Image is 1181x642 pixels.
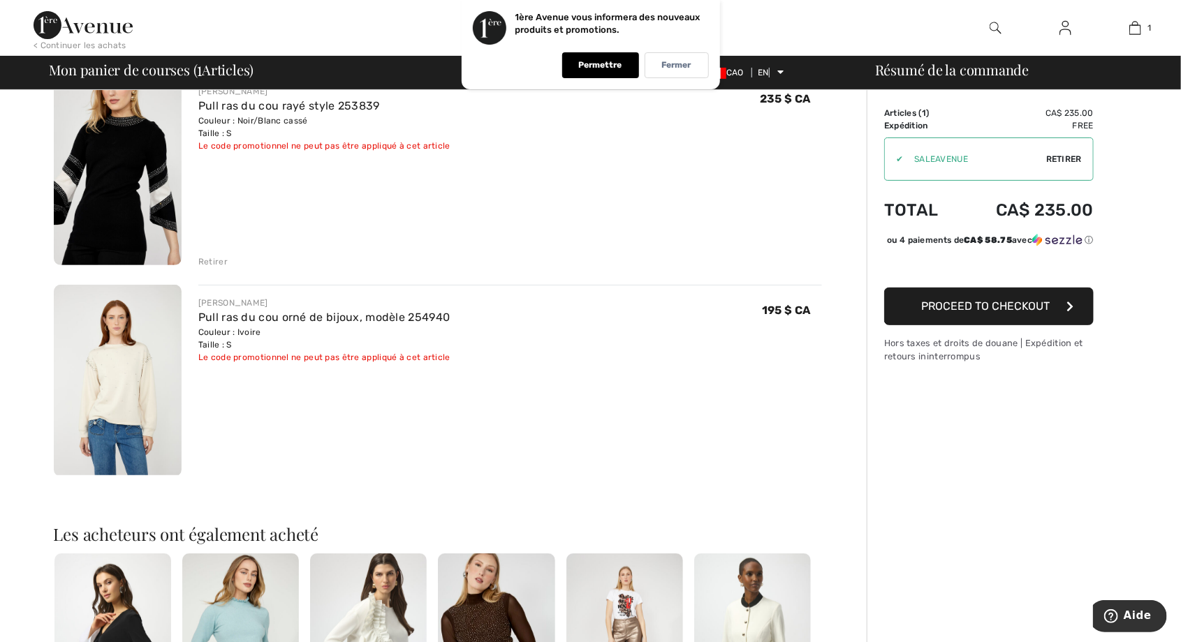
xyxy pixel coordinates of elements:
[54,73,182,265] img: Pull ras du cou rayé style 253839
[964,235,1012,245] span: CA$ 58.75
[1093,600,1167,635] iframe: Ouvre un gadget logiciel dans lequel vous pouvez trouver plus d'informations
[198,99,380,112] a: Pull ras du cou rayé style 253839
[198,257,228,267] font: Retirer
[50,60,198,79] font: Mon panier de courses (
[1059,20,1071,36] img: Mes informations
[1129,20,1141,36] img: Mon sac
[54,285,182,477] img: Pull ras du cou orné de bijoux, modèle 254940
[726,68,744,77] font: CAO
[760,92,810,105] font: 235 $ CA
[884,251,1094,283] iframe: PayPal-paypal
[34,11,133,39] img: 1ère Avenue
[758,68,769,77] font: EN
[198,327,261,337] font: Couleur : Ivoire
[959,186,1094,234] td: CA$ 235.00
[198,298,268,308] font: [PERSON_NAME]
[1101,20,1169,36] a: 1
[1148,22,1152,34] span: 1
[54,523,319,545] font: Les acheteurs ont également acheté
[926,108,929,118] font: )
[198,128,232,138] font: Taille : S
[198,116,308,126] font: Couleur : Noir/Blanc cassé
[884,338,1083,361] font: Hors taxes et droits de douane | Expédition et retours ininterrompus
[884,108,922,118] font: Articles (
[198,340,232,350] font: Taille : S
[1032,234,1083,246] img: Sezzle
[202,60,254,79] font: Articles)
[662,60,691,70] font: Fermer
[921,299,1050,313] span: Proceed to Checkout
[884,234,1094,251] div: ou 4 paiements deCA$ 58.75avecSezzle Cliquez pour en savoir plus sur Sezzle
[884,200,939,220] font: Total
[34,40,126,50] font: < Continuer les achats
[959,107,1094,119] td: CA$ 235.00
[198,352,450,362] font: Le code promotionnel ne peut pas être appliqué à cet article
[884,288,1094,325] button: Proceed to Checkout
[198,87,268,96] font: [PERSON_NAME]
[198,311,450,324] a: Pull ras du cou orné de bijoux, modèle 254940
[875,60,1029,79] font: Résumé de la commande
[903,138,1046,180] input: Code promotionnel
[990,20,1002,36] img: rechercher sur le site
[884,121,928,130] font: Expédition
[1046,154,1082,164] font: Retirer
[762,304,810,317] font: 195 $ CA
[197,59,202,77] span: 1
[922,108,926,118] span: 1
[896,154,903,164] font: ✔
[959,119,1094,132] td: Free
[1048,20,1083,37] a: Se connecter
[198,141,450,151] font: Le code promotionnel ne peut pas être appliqué à cet article
[515,12,700,35] font: 1ère Avenue vous informera des nouveaux produits et promotions.
[887,234,1094,246] div: ou 4 paiements de avec
[579,60,622,70] font: Permettre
